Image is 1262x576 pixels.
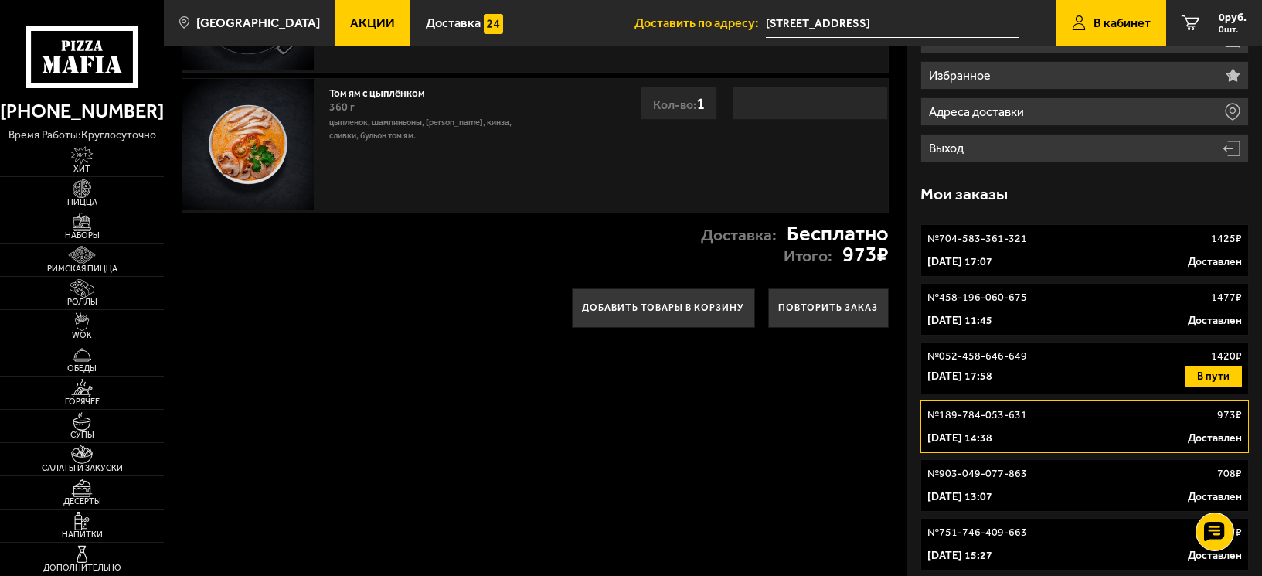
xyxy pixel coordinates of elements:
p: Избранное [929,70,994,82]
span: Доставить по адресу: [634,17,766,29]
button: Добавить товары в корзину [572,288,755,328]
p: [DATE] 14:38 [927,431,992,446]
p: 973 ₽ [1217,407,1242,423]
span: 360 г [329,101,355,114]
h3: Мои заказы [920,186,1008,202]
div: Кол-во: [641,87,717,120]
p: Адреса доставки [929,106,1027,118]
a: №751-746-409-663977₽[DATE] 15:27Доставлен [920,518,1249,571]
a: №458-196-060-6751477₽[DATE] 11:45Доставлен [920,283,1249,336]
p: [DATE] 17:58 [927,369,992,384]
span: [GEOGRAPHIC_DATA] [196,17,320,29]
p: № 704-583-361-321 [927,231,1027,247]
span: Акции [350,17,395,29]
p: № 751-746-409-663 [927,525,1027,540]
span: 0 шт. [1219,25,1247,34]
a: №903-049-077-863708₽[DATE] 13:07Доставлен [920,459,1249,512]
strong: Бесплатно [787,223,889,244]
p: цыпленок, шампиньоны, [PERSON_NAME], кинза, сливки, бульон том ям. [329,116,527,142]
p: [DATE] 11:45 [927,313,992,329]
a: №189-784-053-631973₽[DATE] 14:38Доставлен [920,400,1249,453]
p: Доставлен [1188,489,1242,505]
p: 708 ₽ [1217,466,1242,482]
a: №704-583-361-3211425₽[DATE] 17:07Доставлен [920,224,1249,277]
p: Доставлен [1188,548,1242,564]
p: 1420 ₽ [1211,349,1242,364]
a: Том ям с цыплёнком [329,83,438,99]
p: [DATE] 17:07 [927,254,992,270]
button: В пути [1185,366,1242,387]
p: Доставка: [701,227,777,243]
img: 15daf4d41897b9f0e9f617042186c801.svg [484,14,504,34]
p: [DATE] 15:27 [927,548,992,564]
p: [DATE] 13:07 [927,489,992,505]
p: № 903-049-077-863 [927,466,1027,482]
p: № 458-196-060-675 [927,290,1027,305]
p: Доставлен [1188,313,1242,329]
p: Доставлен [1188,254,1242,270]
strong: 973 ₽ [842,244,889,265]
span: Доставка [426,17,481,29]
p: № 052-458-646-649 [927,349,1027,364]
p: 1425 ₽ [1211,231,1242,247]
p: 1477 ₽ [1211,290,1242,305]
span: 1 [696,94,705,113]
p: Итого: [784,247,832,264]
button: Повторить заказ [768,288,889,328]
p: Выход [929,142,967,155]
p: № 189-784-053-631 [927,407,1027,423]
a: №052-458-646-6491420₽[DATE] 17:58В пути [920,342,1249,394]
span: В кабинет [1094,17,1151,29]
p: Доставлен [1188,431,1242,446]
span: 0 руб. [1219,12,1247,23]
input: Ваш адрес доставки [766,9,1019,38]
